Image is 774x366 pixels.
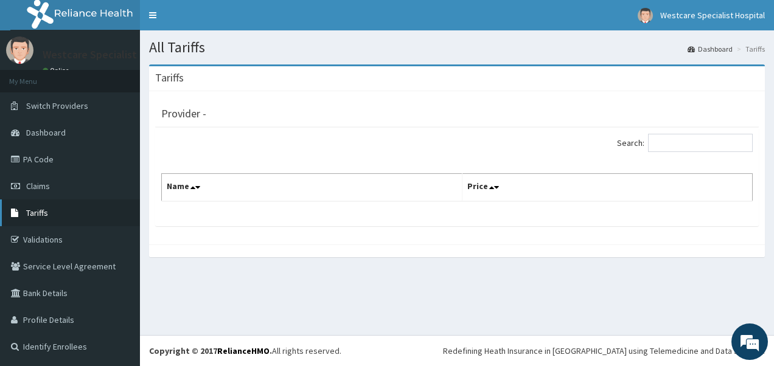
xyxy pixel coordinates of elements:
h1: All Tariffs [149,40,765,55]
span: Switch Providers [26,100,88,111]
p: Westcare Specialist Hospital [43,49,180,60]
label: Search: [617,134,753,152]
img: User Image [6,36,33,64]
strong: Copyright © 2017 . [149,345,272,356]
a: Dashboard [688,44,733,54]
span: Dashboard [26,127,66,138]
h3: Tariffs [155,72,184,83]
h3: Provider - [161,108,206,119]
img: d_794563401_company_1708531726252_794563401 [23,61,49,91]
span: Westcare Specialist Hospital [660,10,765,21]
th: Price [462,174,753,202]
th: Name [162,174,462,202]
a: RelianceHMO [217,345,270,356]
footer: All rights reserved. [140,335,774,366]
input: Search: [648,134,753,152]
div: Minimize live chat window [200,6,229,35]
span: Claims [26,181,50,192]
div: Chat with us now [63,68,204,84]
li: Tariffs [734,44,765,54]
textarea: Type your message and hit 'Enter' [6,240,232,283]
div: Redefining Heath Insurance in [GEOGRAPHIC_DATA] using Telemedicine and Data Science! [443,345,765,357]
span: Tariffs [26,207,48,218]
img: User Image [638,8,653,23]
span: We're online! [71,107,168,230]
a: Online [43,66,72,75]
